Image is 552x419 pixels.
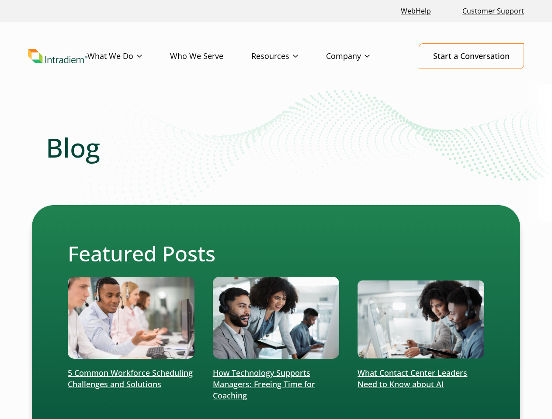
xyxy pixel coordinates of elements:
a: What Contact Center Leaders Need to Know about AI [358,277,484,390]
a: What We Do [87,44,170,69]
p: How Technology Supports Managers: Freeing Time for Coaching [213,367,340,402]
a: How Technology Supports Managers: Freeing Time for Coaching [213,277,340,402]
img: Intradiem [28,49,87,63]
a: Company [326,44,398,69]
h2: Featured Posts [68,241,484,266]
h1: Blog [46,132,506,163]
a: Customer Support [459,2,528,21]
a: 5 Common Workforce Scheduling Challenges and Solutions [68,277,194,390]
a: Resources [251,44,326,69]
a: Start a Conversation [419,43,524,69]
p: What Contact Center Leaders Need to Know about AI [358,367,484,390]
a: Link to homepage of Intradiem [28,49,87,63]
p: 5 Common Workforce Scheduling Challenges and Solutions [68,367,194,390]
a: Link opens in a new window [397,2,434,21]
a: Who We Serve [170,44,251,69]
